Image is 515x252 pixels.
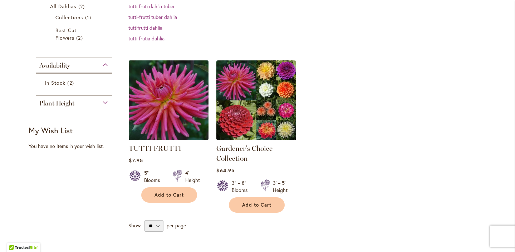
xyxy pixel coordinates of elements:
[128,3,175,10] a: tutti fruti dahlia tuber
[29,143,124,150] div: You have no items in your wish list.
[39,61,70,69] span: Availability
[50,3,77,10] span: All Dahlias
[128,24,162,31] a: tuttifrutti dahlia
[127,58,211,142] img: TUTTI FRUTTI
[141,187,197,203] button: Add to Cart
[55,26,94,41] a: Best Cut Flowers
[154,192,184,198] span: Add to Cart
[232,179,252,194] div: 3" – 8" Blooms
[129,144,181,153] a: TUTTI FRUTTI
[39,99,74,107] span: Plant Height
[167,222,186,229] span: per page
[229,197,285,213] button: Add to Cart
[5,227,25,247] iframe: Launch Accessibility Center
[216,60,296,140] img: Gardener's Choice Collection
[55,14,83,21] span: Collections
[128,35,165,42] a: tutti frutia dahlia
[129,157,143,164] span: $7.95
[129,135,209,142] a: TUTTI FRUTTI
[216,167,234,174] span: $64.95
[185,169,200,184] div: 4' Height
[128,14,177,20] a: tutti-frutti tuber dahlia
[55,27,77,41] span: Best Cut Flowers
[216,135,296,142] a: Gardener's Choice Collection
[29,125,73,135] strong: My Wish List
[128,222,141,229] span: Show
[45,79,65,86] span: In Stock
[144,169,164,184] div: 5" Blooms
[50,3,100,10] a: All Dahlias
[55,14,94,21] a: Collections
[45,79,105,87] a: In Stock 2
[76,34,84,41] span: 2
[85,14,93,21] span: 1
[67,79,75,87] span: 2
[273,179,288,194] div: 3' – 5' Height
[242,202,271,208] span: Add to Cart
[78,3,87,10] span: 2
[216,144,273,163] a: Gardener's Choice Collection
